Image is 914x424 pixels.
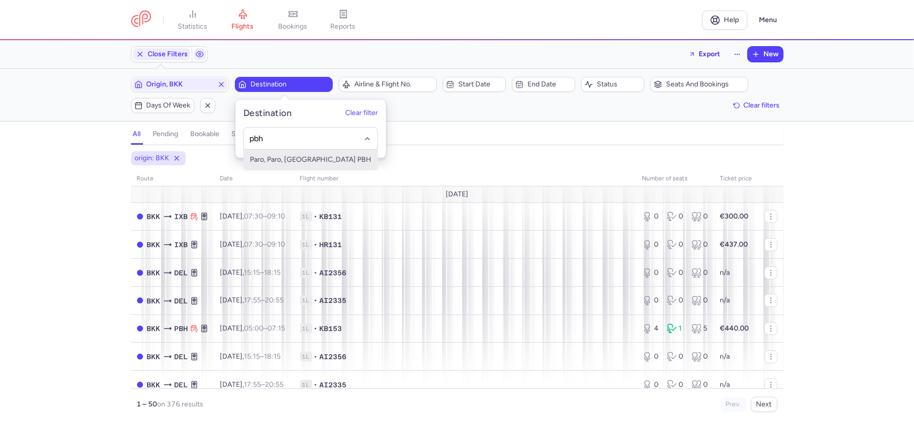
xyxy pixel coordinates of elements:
span: – [244,240,286,249]
div: 0 [667,268,684,278]
button: Seats and bookings [650,77,748,92]
div: 0 [667,211,684,222]
input: -searchbox [249,133,372,144]
h4: bookable [191,130,220,139]
th: date [214,171,294,186]
button: Export [682,46,727,62]
a: flights [218,9,268,31]
span: [DATE], [220,212,286,221]
span: Paro, Paro, [GEOGRAPHIC_DATA] PBH [244,150,377,170]
button: New [748,47,783,62]
a: statistics [168,9,218,31]
span: Export [699,50,721,58]
span: Indira Gandhi International, New Delhi, India [175,267,188,278]
span: • [314,295,318,305]
button: Next [751,397,777,412]
span: [DATE], [220,324,286,333]
div: 1 [667,324,684,334]
span: flights [232,22,254,31]
time: 20:55 [266,380,284,389]
div: 0 [642,295,659,305]
time: 05:00 [244,324,264,333]
span: Clear filters [744,101,780,109]
button: Close Filters [132,47,192,62]
div: 0 [642,240,659,250]
a: CitizenPlane red outlined logo [131,11,151,29]
span: BKK [147,267,161,278]
span: KB131 [320,211,342,222]
div: 0 [642,211,659,222]
button: Status [581,77,644,92]
strong: €437.00 [720,240,748,249]
span: • [314,380,318,390]
time: 07:30 [244,212,264,221]
span: Bagdogra, Bāghdogra, India [175,211,188,222]
span: Suvarnabhumi Airport, Bangkok, Thailand [147,351,161,362]
time: 20:55 [266,296,284,304]
div: 0 [642,352,659,362]
span: KB153 [320,324,342,334]
div: 0 [667,240,684,250]
span: Destination [250,80,329,88]
span: – [244,380,284,389]
span: Indira Gandhi International, New Delhi, India [175,295,188,306]
span: [DATE], [220,268,281,277]
span: 1L [300,324,312,334]
span: Origin, BKK [147,80,213,88]
button: Clear filter [345,109,378,117]
span: AI2335 [320,295,347,305]
div: 0 [667,295,684,305]
span: – [244,296,284,304]
span: 1L [300,211,312,222]
span: n/a [720,268,730,277]
button: End date [512,77,575,92]
time: 17:55 [244,296,262,304]
button: Destination [235,77,333,92]
div: 0 [667,380,684,390]
span: Help [724,16,739,24]
div: 0 [692,240,708,250]
span: Suvarnabhumi Airport, Bangkok, Thailand [147,211,161,222]
th: Ticket price [714,171,758,186]
span: Days of week [147,101,191,110]
h4: pending [153,130,179,139]
h5: Destination [243,108,292,119]
button: Airline & Flight No. [339,77,437,92]
span: Suvarnabhumi Airport, Bangkok, Thailand [147,379,161,390]
span: AI2356 [320,352,347,362]
div: 0 [692,380,708,390]
button: Days of week [131,98,194,113]
h4: sold out [232,130,258,139]
span: IXB [175,239,188,250]
span: AI2335 [320,380,347,390]
a: reports [318,9,368,31]
span: HR131 [320,240,342,250]
time: 07:30 [244,240,264,249]
span: 1L [300,295,312,305]
span: Seats and bookings [666,80,745,88]
span: n/a [720,296,730,304]
th: Flight number [294,171,636,186]
span: Paro, Paro, Bhutan [175,323,188,334]
span: [DATE] [446,190,468,198]
h4: all [133,130,141,139]
div: 0 [642,268,659,278]
button: Clear filters [730,98,784,113]
span: [DATE], [220,296,284,304]
a: Help [702,11,747,30]
time: 18:15 [265,352,281,361]
span: Start date [458,80,502,88]
th: number of seats [636,171,714,186]
span: reports [331,22,356,31]
span: – [244,212,286,221]
div: 0 [692,268,708,278]
span: 1L [300,240,312,250]
span: Status [597,80,641,88]
span: – [244,352,281,361]
div: 0 [692,295,708,305]
th: route [131,171,214,186]
strong: €300.00 [720,212,749,221]
button: Prev. [720,397,747,412]
time: 18:15 [265,268,281,277]
div: 0 [692,352,708,362]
